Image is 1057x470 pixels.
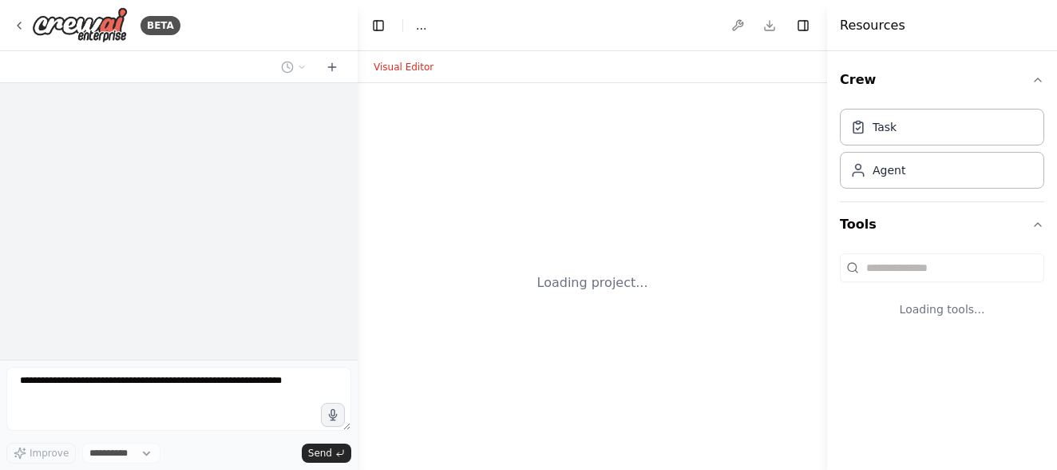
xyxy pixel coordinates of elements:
[873,162,905,178] div: Agent
[302,444,351,463] button: Send
[319,58,345,77] button: Start a new chat
[364,58,443,77] button: Visual Editor
[792,14,814,37] button: Hide right sidebar
[367,14,390,37] button: Hide left sidebar
[840,16,905,35] h4: Resources
[840,289,1044,330] div: Loading tools...
[873,119,897,135] div: Task
[141,16,180,35] div: BETA
[537,273,648,293] div: Loading project...
[840,247,1044,343] div: Tools
[32,7,128,43] img: Logo
[6,443,76,464] button: Improve
[321,403,345,427] button: Click to speak your automation idea
[275,58,313,77] button: Switch to previous chat
[840,58,1044,102] button: Crew
[416,18,426,34] span: ...
[308,447,332,460] span: Send
[416,18,426,34] nav: breadcrumb
[840,202,1044,247] button: Tools
[840,102,1044,201] div: Crew
[30,447,69,460] span: Improve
